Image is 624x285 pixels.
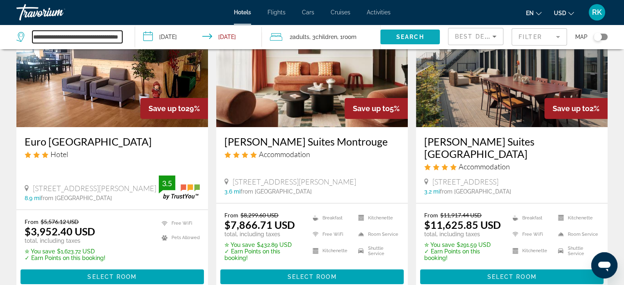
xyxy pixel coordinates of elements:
[591,252,617,278] iframe: Кнопка запуска окна обмена сообщениями
[424,219,501,231] ins: $11,625.85 USD
[41,195,112,201] span: from [GEOGRAPHIC_DATA]
[554,7,574,19] button: Change currency
[293,34,309,40] span: Adults
[337,31,357,43] span: , 1
[508,228,554,240] li: Free WiFi
[526,7,542,19] button: Change language
[575,31,587,43] span: Map
[140,98,208,119] div: 29%
[33,184,156,193] span: [STREET_ADDRESS][PERSON_NAME]
[354,212,400,224] li: Kitchenette
[353,104,390,113] span: Save up to
[233,177,356,186] span: [STREET_ADDRESS][PERSON_NAME]
[345,98,408,119] div: 5%
[158,233,200,243] li: Pets Allowed
[424,188,440,195] span: 3.2 mi
[25,248,55,255] span: ✮ You save
[25,255,105,261] p: ✓ Earn Points on this booking!
[380,30,440,44] button: Search
[25,237,105,244] p: total, including taxes
[25,218,39,225] span: From
[262,25,380,49] button: Travelers: 2 adults, 3 children
[424,248,502,261] p: ✓ Earn Points on this booking!
[424,162,599,171] div: 4 star Accommodation
[50,150,68,159] span: Hotel
[459,162,510,171] span: Accommodation
[16,2,98,23] a: Travorium
[424,135,599,160] a: [PERSON_NAME] Suites [GEOGRAPHIC_DATA]
[267,9,286,16] a: Flights
[290,31,309,43] span: 2
[487,274,536,280] span: Select Room
[315,34,337,40] span: Children
[234,9,251,16] a: Hotels
[455,32,496,41] mat-select: Sort by
[343,34,357,40] span: Room
[554,10,566,16] span: USD
[159,178,175,188] div: 3.5
[25,225,95,237] ins: $3,952.40 USD
[508,245,554,257] li: Kitchenette
[354,245,400,257] li: Shuttle Service
[309,228,354,240] li: Free WiFi
[224,135,400,148] a: [PERSON_NAME] Suites Montrouge
[440,212,482,219] del: $11,917.44 USD
[287,274,336,280] span: Select Room
[87,274,137,280] span: Select Room
[158,218,200,228] li: Free WiFi
[224,231,302,237] p: total, including taxes
[25,150,200,159] div: 3 star Hotel
[354,228,400,240] li: Room Service
[424,212,438,219] span: From
[224,248,302,261] p: ✓ Earn Points on this booking!
[224,150,400,159] div: 4 star Accommodation
[224,188,240,195] span: 3.6 mi
[25,195,41,201] span: 8.9 mi
[224,242,302,248] p: $432.89 USD
[420,269,603,284] button: Select Room
[420,271,603,280] a: Select Room
[21,269,204,284] button: Select Room
[424,242,455,248] span: ✮ You save
[554,245,599,257] li: Shuttle Service
[240,188,312,195] span: from [GEOGRAPHIC_DATA]
[41,218,79,225] del: $5,576.12 USD
[432,177,498,186] span: [STREET_ADDRESS]
[331,9,350,16] a: Cruises
[309,245,354,257] li: Kitchenette
[424,242,502,248] p: $291.59 USD
[21,271,204,280] a: Select Room
[586,4,608,21] button: User Menu
[455,33,498,40] span: Best Deals
[224,242,255,248] span: ✮ You save
[149,104,185,113] span: Save up to
[224,212,238,219] span: From
[553,104,590,113] span: Save up to
[220,271,404,280] a: Select Room
[224,219,295,231] ins: $7,866.71 USD
[554,228,599,240] li: Room Service
[309,212,354,224] li: Breakfast
[440,188,511,195] span: from [GEOGRAPHIC_DATA]
[512,28,567,46] button: Filter
[396,34,424,40] span: Search
[508,212,554,224] li: Breakfast
[309,31,337,43] span: , 3
[240,212,279,219] del: $8,299.60 USD
[587,33,608,41] button: Toggle map
[302,9,314,16] a: Cars
[220,269,404,284] button: Select Room
[25,135,200,148] a: Euro [GEOGRAPHIC_DATA]
[424,231,502,237] p: total, including taxes
[159,176,200,200] img: trustyou-badge.svg
[367,9,391,16] a: Activities
[592,8,602,16] span: RK
[259,150,310,159] span: Accommodation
